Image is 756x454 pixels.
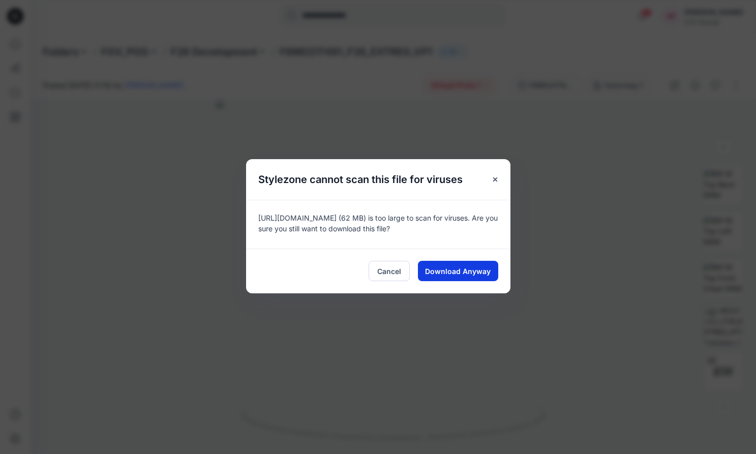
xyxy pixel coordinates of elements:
[418,261,498,281] button: Download Anyway
[425,266,491,277] span: Download Anyway
[486,170,504,189] button: Close
[377,266,401,277] span: Cancel
[246,200,510,249] div: [URL][DOMAIN_NAME] (62 MB) is too large to scan for viruses. Are you sure you still want to downl...
[246,159,475,200] h5: Stylezone cannot scan this file for viruses
[369,261,410,281] button: Cancel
